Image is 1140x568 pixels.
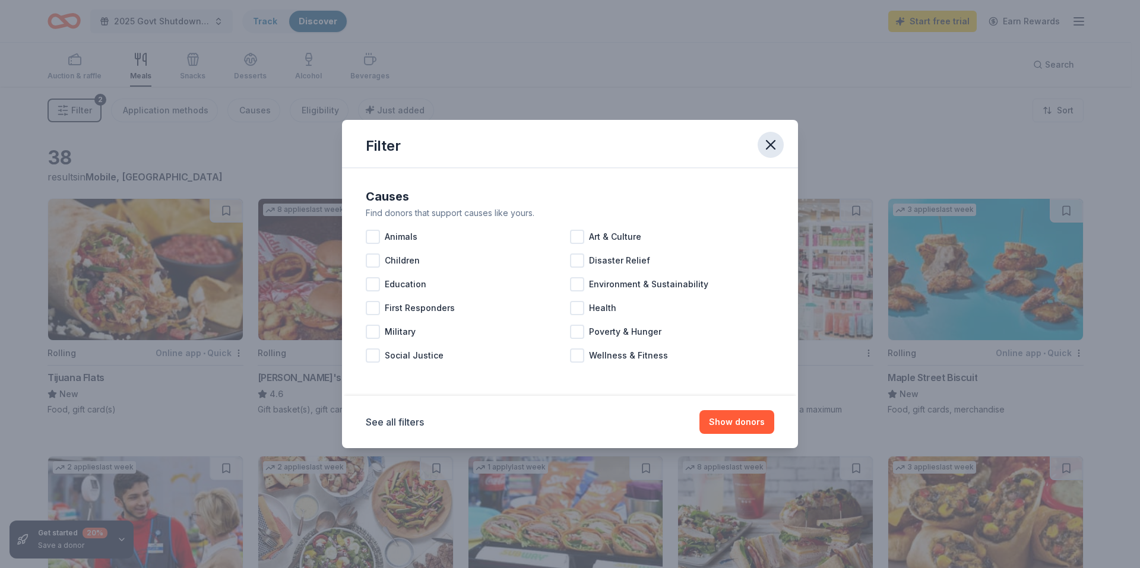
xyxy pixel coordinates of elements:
span: Social Justice [385,348,444,363]
span: Art & Culture [589,230,641,244]
span: Environment & Sustainability [589,277,708,291]
div: Find donors that support causes like yours. [366,206,774,220]
span: Poverty & Hunger [589,325,661,339]
span: Animals [385,230,417,244]
span: First Responders [385,301,455,315]
span: Wellness & Fitness [589,348,668,363]
button: Show donors [699,410,774,434]
span: Disaster Relief [589,253,650,268]
span: Health [589,301,616,315]
span: Children [385,253,420,268]
button: See all filters [366,415,424,429]
span: Education [385,277,426,291]
div: Filter [366,137,401,156]
span: Military [385,325,416,339]
div: Causes [366,187,774,206]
